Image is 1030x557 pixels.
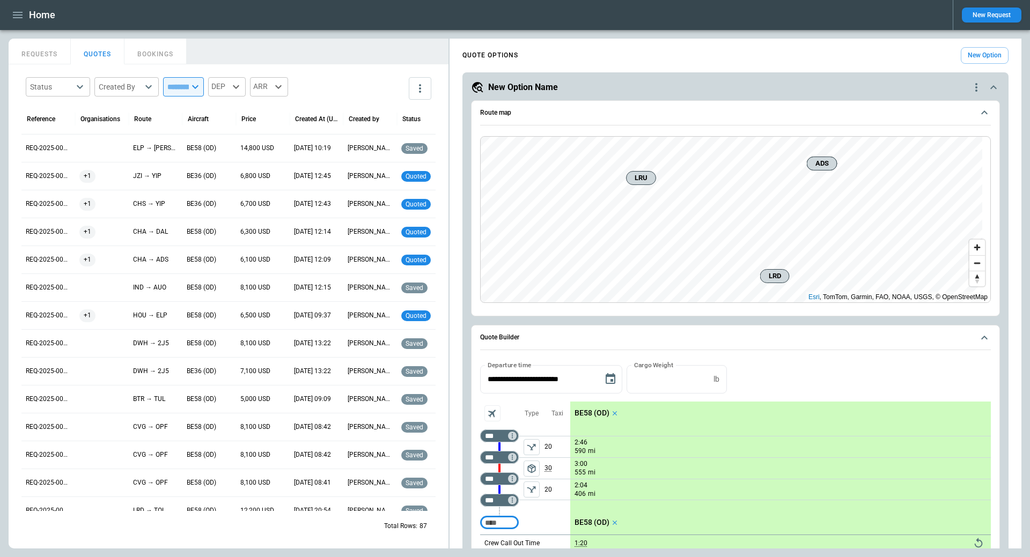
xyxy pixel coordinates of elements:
[545,479,570,500] p: 20
[524,439,540,455] span: Type of sector
[294,172,339,181] p: 10/05/2025 12:45
[575,539,587,547] p: 1:20
[634,360,673,369] label: Cargo Weight
[187,422,232,432] p: BE58 (OD)
[133,311,178,320] p: HOU → ELP
[480,472,519,485] div: Too short
[133,478,178,487] p: CVG → OPF
[551,409,563,418] p: Taxi
[524,439,540,455] button: left aligned
[240,422,285,432] p: 8,100 USD
[26,450,71,459] p: REQ-2025-000312
[79,246,95,273] span: +1
[588,489,595,499] p: mi
[348,339,393,348] p: [PERSON_NAME]
[80,115,120,123] div: Organisations
[409,77,431,100] button: more
[187,144,232,153] p: BE58 (OD)
[294,311,339,320] p: 10/03/2025 09:37
[401,330,446,357] div: Saved
[348,450,393,459] p: [PERSON_NAME]
[79,162,95,190] span: +1
[480,325,991,350] button: Quote Builder
[208,77,246,96] div: DEP
[240,478,285,487] p: 8,100 USD
[969,255,985,271] button: Zoom out
[575,439,587,447] p: 2:46
[488,360,532,369] label: Departure time
[575,481,587,489] p: 2:04
[401,413,446,441] div: Saved
[401,246,446,273] div: Quoted
[403,451,425,459] span: saved
[187,450,232,459] p: BE58 (OD)
[187,367,232,376] p: BE36 (OD)
[962,8,1021,23] button: New Request
[545,458,570,479] p: 30
[481,137,982,303] canvas: Map
[294,283,339,292] p: 10/03/2025 12:15
[26,311,71,320] p: REQ-2025-000316
[348,199,393,209] p: [PERSON_NAME]
[812,158,833,169] span: ADS
[403,200,429,208] span: quoted
[348,283,393,292] p: [PERSON_NAME]
[808,292,988,302] div: , TomTom, Garmin, FAO, NOAA, USGS, © OpenStreetMap
[970,535,987,551] button: Reset
[79,218,95,246] span: +1
[187,227,232,236] p: BE58 (OD)
[488,81,558,93] h5: New Option Name
[348,144,393,153] p: [PERSON_NAME]
[484,405,501,421] span: Aircraft selection
[240,227,285,236] p: 6,300 USD
[99,81,142,92] div: Created By
[403,368,425,375] span: saved
[480,136,991,303] div: Route map
[401,162,446,190] div: Quoted
[240,311,285,320] p: 6,500 USD
[403,340,425,347] span: saved
[402,115,421,123] div: Status
[401,302,446,329] div: Quoted
[403,396,425,403] span: saved
[480,429,519,442] div: Too short
[187,311,232,320] p: BE58 (OD)
[26,367,71,376] p: REQ-2025-000315
[133,199,178,209] p: CHS → YIP
[30,81,73,92] div: Status
[294,478,339,487] p: 09/26/2025 08:41
[765,271,785,281] span: LRD
[187,199,232,209] p: BE36 (OD)
[294,339,339,348] p: 09/28/2025 13:22
[524,481,540,497] span: Type of sector
[295,115,338,123] div: Created At (UTC-05:00)
[526,463,537,474] span: package_2
[631,173,651,183] span: LRU
[348,422,393,432] p: [PERSON_NAME]
[575,460,587,468] p: 3:00
[187,255,232,264] p: BE58 (OD)
[26,144,71,153] p: REQ-2025-000323
[969,271,985,286] button: Reset bearing to north
[240,395,285,404] p: 5,000 USD
[29,9,55,21] h1: Home
[401,135,446,162] div: Saved
[348,255,393,264] p: [PERSON_NAME]
[133,367,178,376] p: DWH → 2J5
[545,436,570,457] p: 20
[575,409,609,418] p: BE58 (OD)
[401,441,446,469] div: Saved
[808,293,820,301] a: Esri
[588,447,595,456] p: mi
[241,115,256,123] div: Price
[600,368,621,390] button: Choose date, selected date is Oct 9, 2025
[575,489,586,499] p: 406
[187,172,232,181] p: BE36 (OD)
[240,144,285,153] p: 14,800 USD
[26,283,71,292] p: REQ-2025-000317
[384,522,417,531] p: Total Rows:
[240,283,285,292] p: 8,100 USD
[713,375,719,384] p: lb
[240,255,285,264] p: 6,100 USD
[187,283,232,292] p: BE58 (OD)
